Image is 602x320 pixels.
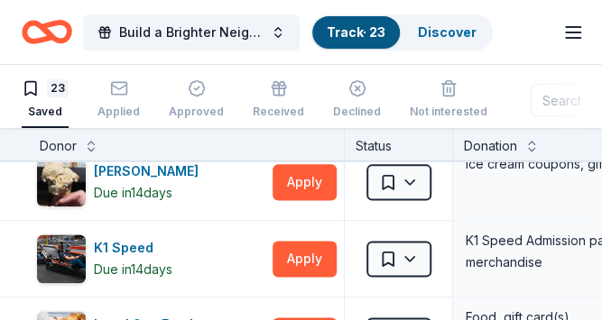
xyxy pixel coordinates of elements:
a: Track· 23 [327,24,385,40]
button: 23Saved [22,72,69,128]
div: Applied [97,105,140,119]
div: Status [345,128,453,160]
button: Declined [333,72,381,128]
span: Build a Brighter Neighborhood [119,22,264,43]
div: Saved [22,105,69,119]
div: Not interested [410,105,487,119]
img: Image for J.P. Licks [37,158,86,206]
button: Applied [97,72,140,128]
div: Declined [333,105,381,119]
div: 23 [47,79,69,97]
div: Approved [169,105,224,119]
button: Image for K1 SpeedK1 SpeedDue in14days [36,233,265,284]
button: Not interested [410,72,487,128]
div: Donor [40,135,77,157]
button: Apply [273,241,337,277]
button: Build a Brighter Neighborhood [83,14,300,50]
a: Discover [418,24,477,40]
div: [PERSON_NAME] [94,160,206,182]
button: Received [253,72,304,128]
button: Track· 23Discover [310,14,493,50]
button: Image for J.P. Licks[PERSON_NAME]Due in14days [36,157,265,207]
img: Image for K1 Speed [37,234,86,283]
div: K1 Speed [94,237,172,259]
div: Donation [464,135,517,157]
div: Due in 14 days [94,259,172,280]
div: Received [253,105,304,119]
button: Approved [169,72,224,128]
a: Home [22,11,72,53]
button: Apply [273,164,337,200]
div: Due in 14 days [94,182,172,204]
